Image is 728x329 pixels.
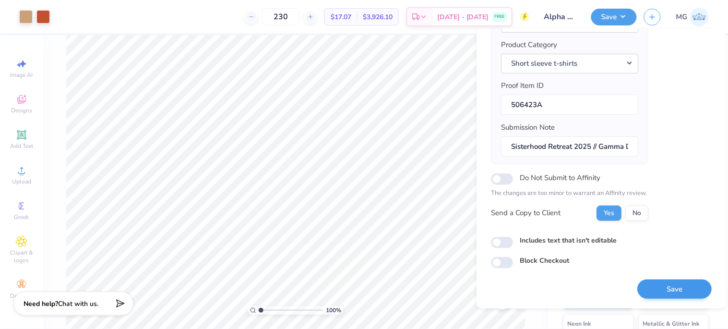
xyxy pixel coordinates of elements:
button: Alpha Delta Pi [501,13,638,33]
button: Yes [597,206,621,221]
label: Block Checkout [520,256,569,266]
span: Clipart & logos [5,249,38,264]
span: $3,926.10 [363,12,393,22]
input: – – [262,8,299,25]
a: MG [676,8,709,26]
span: Add Text [10,142,33,150]
span: MG [676,12,688,23]
strong: Need help? [24,299,58,308]
img: Michael Galon [690,8,709,26]
span: Upload [12,178,31,185]
span: $17.07 [331,12,351,22]
label: Do Not Submit to Affinity [520,171,600,184]
span: Metallic & Glitter Ink [643,318,700,329]
label: Proof Item ID [501,80,544,91]
button: Save [591,9,637,25]
div: Send a Copy to Client [491,207,561,219]
button: Short sleeve t-shirts [501,54,638,73]
span: [DATE] - [DATE] [437,12,489,22]
button: Save [637,280,712,299]
span: FREE [495,13,505,20]
span: Greek [14,213,29,221]
span: 100 % [326,306,341,315]
button: No [625,206,648,221]
span: Image AI [11,71,33,79]
input: Add a note for Affinity [501,136,638,157]
span: Chat with us. [58,299,98,308]
span: Neon Ink [568,318,591,329]
label: Includes text that isn't editable [520,235,617,245]
span: Decorate [10,292,33,300]
span: Designs [11,107,32,114]
input: Untitled Design [537,7,584,26]
label: Submission Note [501,122,555,133]
p: The changes are too minor to warrant an Affinity review. [491,189,648,198]
label: Product Category [501,39,557,50]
